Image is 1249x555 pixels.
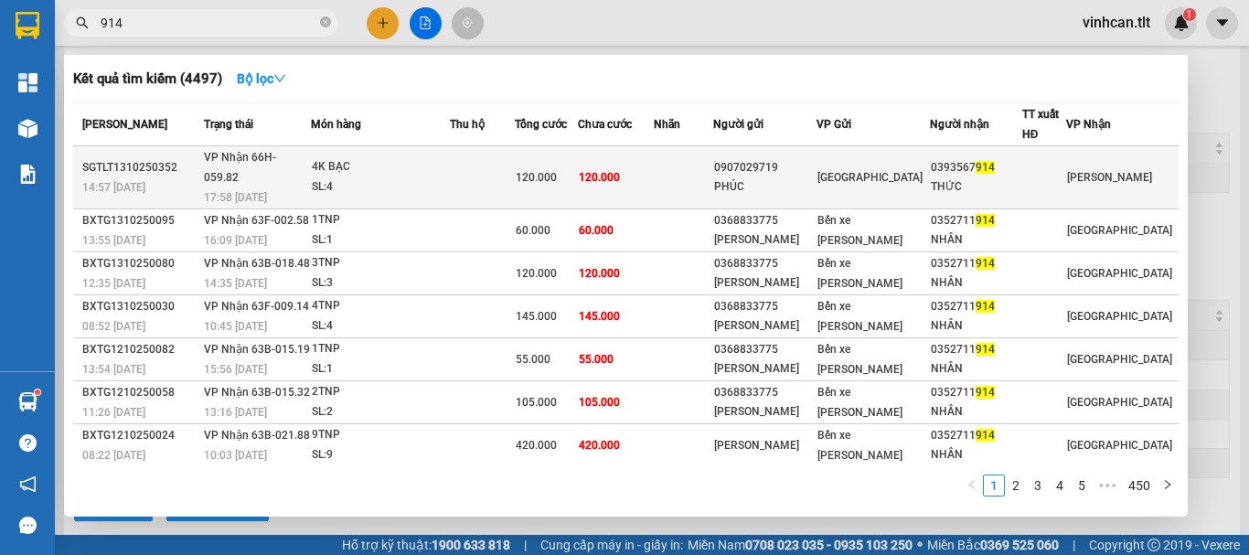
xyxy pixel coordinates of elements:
[976,429,995,442] span: 914
[931,158,1021,177] div: 0393567
[1050,475,1070,496] a: 4
[204,118,253,131] span: Trạng thái
[714,254,816,273] div: 0368833775
[19,475,37,493] span: notification
[931,402,1021,422] div: NHÂN
[312,402,449,422] div: SL: 2
[1067,171,1152,184] span: [PERSON_NAME]
[82,340,198,359] div: BXTG1210250082
[76,16,89,29] span: search
[18,73,37,92] img: dashboard-icon
[714,177,816,197] div: PHÚC
[714,402,816,422] div: [PERSON_NAME]
[312,316,449,336] div: SL: 4
[320,15,331,32] span: close-circle
[1072,475,1092,496] a: 5
[320,16,331,27] span: close-circle
[714,436,816,455] div: [PERSON_NAME]
[204,363,267,376] span: 15:56 [DATE]
[82,118,167,131] span: [PERSON_NAME]
[579,310,620,323] span: 145.000
[931,273,1021,293] div: NHÂN
[1028,475,1048,496] a: 3
[1006,475,1026,496] a: 2
[204,151,276,184] span: VP Nhận 66H-059.82
[714,297,816,316] div: 0368833775
[515,118,567,131] span: Tổng cước
[931,340,1021,359] div: 0352711
[273,72,286,85] span: down
[966,479,977,490] span: left
[312,382,449,402] div: 2TNP
[578,118,632,131] span: Chưa cước
[312,445,449,465] div: SL: 9
[713,118,763,131] span: Người gửi
[1067,310,1172,323] span: [GEOGRAPHIC_DATA]
[19,434,37,452] span: question-circle
[931,230,1021,250] div: NHÂN
[931,254,1021,273] div: 0352711
[516,396,557,409] span: 105.000
[931,445,1021,464] div: NHÂN
[1027,475,1049,496] li: 3
[1071,475,1093,496] li: 5
[312,273,449,294] div: SL: 3
[976,343,995,356] span: 914
[312,253,449,273] div: 3TNP
[516,353,550,366] span: 55.000
[976,161,995,174] span: 914
[312,230,449,251] div: SL: 1
[82,383,198,402] div: BXTG1210250058
[312,359,449,379] div: SL: 1
[204,320,267,333] span: 10:45 [DATE]
[931,316,1021,336] div: NHÂN
[1093,475,1122,496] span: •••
[516,267,557,280] span: 120.000
[817,257,902,290] span: Bến xe [PERSON_NAME]
[579,224,614,237] span: 60.000
[311,118,361,131] span: Món hàng
[961,475,983,496] button: left
[204,406,267,419] span: 13:16 [DATE]
[1067,353,1172,366] span: [GEOGRAPHIC_DATA]
[18,392,37,411] img: warehouse-icon
[714,158,816,177] div: 0907029719
[82,277,145,290] span: 12:35 [DATE]
[1067,396,1172,409] span: [GEOGRAPHIC_DATA]
[312,157,449,177] div: 4K BẠC
[516,310,557,323] span: 145.000
[73,69,222,89] h3: Kết quả tìm kiếm ( 4497 )
[931,359,1021,379] div: NHÂN
[516,171,557,184] span: 120.000
[817,343,902,376] span: Bến xe [PERSON_NAME]
[82,254,198,273] div: BXTG1310250080
[82,406,145,419] span: 11:26 [DATE]
[714,273,816,293] div: [PERSON_NAME]
[204,277,267,290] span: 14:35 [DATE]
[516,439,557,452] span: 420.000
[817,214,902,247] span: Bến xe [PERSON_NAME]
[931,426,1021,445] div: 0352711
[1157,475,1179,496] li: Next Page
[18,165,37,184] img: solution-icon
[976,300,995,313] span: 914
[931,383,1021,402] div: 0352711
[817,429,902,462] span: Bến xe [PERSON_NAME]
[714,211,816,230] div: 0368833775
[312,339,449,359] div: 1TNP
[312,425,449,445] div: 9TNP
[976,214,995,227] span: 914
[976,386,995,399] span: 914
[204,449,267,462] span: 10:03 [DATE]
[82,158,198,177] div: SGTLT1310250352
[82,426,198,445] div: BXTG1210250024
[931,211,1021,230] div: 0352711
[714,340,816,359] div: 0368833775
[204,214,309,227] span: VP Nhận 63F-002.58
[1067,439,1172,452] span: [GEOGRAPHIC_DATA]
[714,316,816,336] div: [PERSON_NAME]
[1067,267,1172,280] span: [GEOGRAPHIC_DATA]
[82,297,198,316] div: BXTG1310250030
[450,118,485,131] span: Thu hộ
[976,257,995,270] span: 914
